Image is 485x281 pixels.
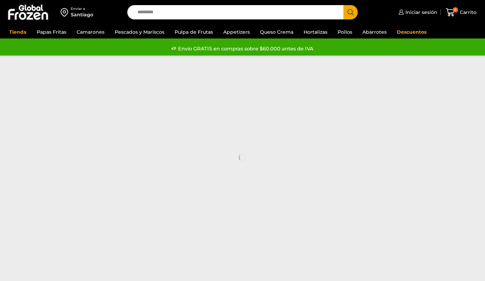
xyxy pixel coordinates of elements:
[257,26,297,38] a: Queso Crema
[73,26,108,38] a: Camarones
[444,4,478,20] a: 0 Carrito
[300,26,331,38] a: Hortalizas
[393,26,430,38] a: Descuentos
[111,26,168,38] a: Pescados y Mariscos
[220,26,253,38] a: Appetizers
[71,11,93,18] div: Santiago
[359,26,390,38] a: Abarrotes
[171,26,216,38] a: Pulpa de Frutas
[458,9,476,16] span: Carrito
[61,6,71,18] img: address-field-icon.svg
[6,26,30,38] a: Tienda
[33,26,70,38] a: Papas Fritas
[71,6,93,11] div: Enviar a
[343,5,358,19] button: Search button
[453,7,458,13] span: 0
[404,9,437,16] span: Iniciar sesión
[334,26,356,38] a: Pollos
[397,5,437,19] a: Iniciar sesión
